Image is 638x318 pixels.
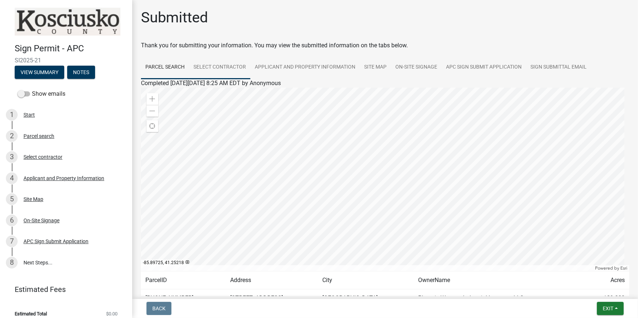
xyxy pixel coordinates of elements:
h1: Submitted [141,9,208,26]
div: Thank you for submitting your information. You may view the submitted information on the tabs below. [141,41,629,50]
img: Kosciusko County, Indiana [15,8,120,36]
div: 7 [6,235,18,247]
div: 5 [6,193,18,205]
td: Acres [584,271,629,289]
td: [STREET_ADDRESS] [226,289,318,307]
td: Phoenix Warsaw Industrial Investors LLC [414,289,584,307]
span: Estimated Total [15,311,47,316]
div: Find my location [146,120,158,132]
div: Select contractor [23,154,62,160]
div: 4 [6,172,18,184]
a: Applicant and Property Information [250,56,360,79]
wm-modal-confirm: Notes [67,70,95,76]
a: Parcel search [141,56,189,79]
h4: Sign Permit - APC [15,43,126,54]
div: 8 [6,257,18,268]
div: Zoom in [146,93,158,105]
button: Back [146,302,171,315]
div: Site Map [23,197,43,202]
a: APC Sign Submit Application [442,56,526,79]
label: Show emails [18,89,65,98]
a: Site Map [360,56,391,79]
span: $0.00 [106,311,117,316]
a: On-Site Signage [391,56,442,79]
a: Select contractor [189,56,250,79]
div: 6 [6,215,18,226]
td: [PHONE_NUMBER] [141,289,226,307]
span: SI2025-21 [15,57,117,64]
div: Parcel search [23,134,54,139]
div: 2 [6,130,18,142]
span: Completed [DATE][DATE] 8:25 AM EDT by Anonymous [141,80,281,87]
div: Applicant and Property Information [23,176,104,181]
button: View Summary [15,66,64,79]
div: 1 [6,109,18,121]
div: Powered by [593,265,629,271]
td: City [318,271,414,289]
div: Zoom out [146,105,158,117]
td: ParcelID [141,271,226,289]
button: Notes [67,66,95,79]
a: Estimated Fees [6,282,120,297]
div: APC Sign Submit Application [23,239,88,244]
span: Exit [603,306,613,311]
div: On-Site Signage [23,218,59,223]
a: Esri [620,266,627,271]
div: Start [23,112,35,117]
td: 189.330 [584,289,629,307]
td: OwnerName [414,271,584,289]
td: [GEOGRAPHIC_DATA] [318,289,414,307]
button: Exit [597,302,624,315]
td: Address [226,271,318,289]
wm-modal-confirm: Summary [15,70,64,76]
div: 3 [6,151,18,163]
span: Back [152,306,166,311]
a: Sign Submittal Email [526,56,591,79]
